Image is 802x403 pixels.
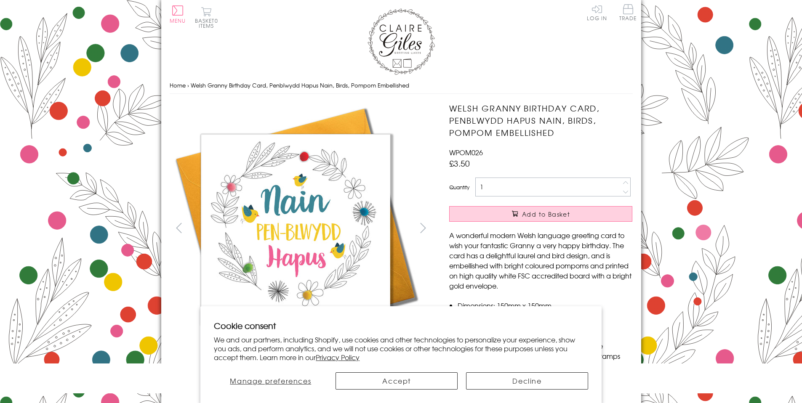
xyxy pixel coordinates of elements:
img: Claire Giles Greetings Cards [368,8,435,75]
h1: Welsh Granny Birthday Card, Penblwydd Hapus Nain, Birds, Pompom Embellished [449,102,632,138]
li: Dimensions: 150mm x 150mm [458,300,632,310]
span: Welsh Granny Birthday Card, Penblwydd Hapus Nain, Birds, Pompom Embellished [191,81,409,89]
p: A wonderful modern Welsh language greeting card to wish your fantastic Granny a very happy birthd... [449,230,632,291]
button: Decline [466,372,588,390]
span: £3.50 [449,157,470,169]
button: Accept [336,372,458,390]
label: Quantity [449,183,469,191]
button: Add to Basket [449,206,632,222]
nav: breadcrumbs [170,77,633,94]
h2: Cookie consent [214,320,588,331]
span: 0 items [199,17,218,29]
span: Trade [619,4,637,21]
a: Log In [587,4,607,21]
button: prev [170,218,189,237]
button: Menu [170,5,186,23]
a: Trade [619,4,637,22]
button: next [413,218,432,237]
span: Add to Basket [522,210,570,218]
p: We and our partners, including Shopify, use cookies and other technologies to personalize your ex... [214,335,588,361]
span: WPOM026 [449,147,483,157]
span: Menu [170,17,186,24]
span: › [187,81,189,89]
button: Manage preferences [214,372,327,390]
img: Welsh Granny Birthday Card, Penblwydd Hapus Nain, Birds, Pompom Embellished [170,102,422,355]
button: Basket0 items [195,7,218,28]
a: Privacy Policy [316,352,360,362]
span: Manage preferences [230,376,311,386]
a: Home [170,81,186,89]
